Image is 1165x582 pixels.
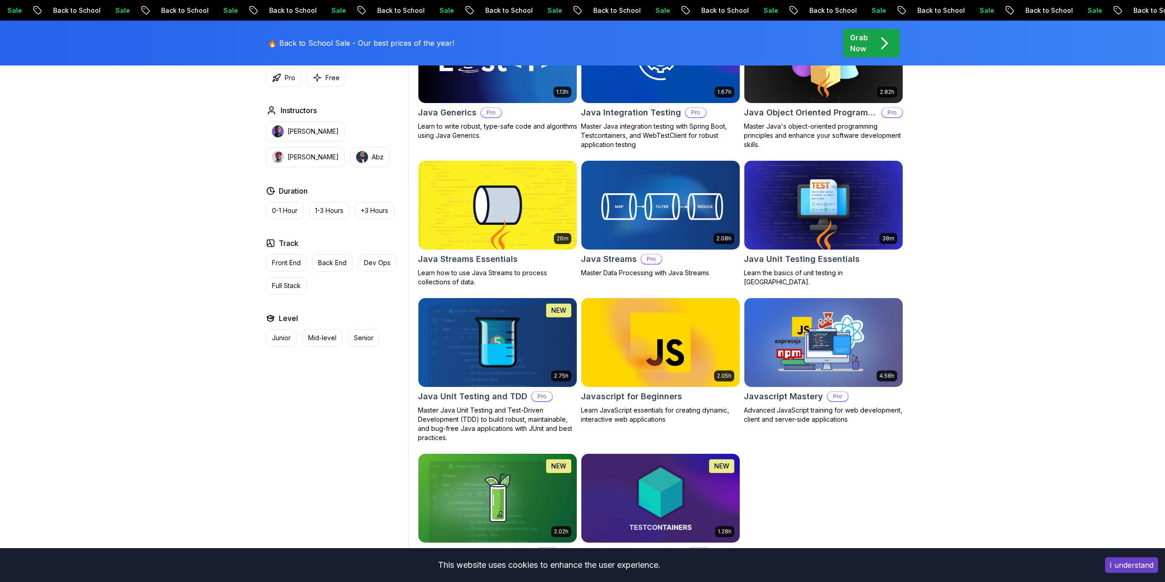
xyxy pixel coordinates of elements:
[642,6,704,15] p: Back to School
[418,390,527,403] h2: Java Unit Testing and TDD
[325,73,340,82] p: Free
[704,6,734,15] p: Sale
[744,298,903,424] a: Javascript Mastery card4.58hJavascript MasteryProAdvanced JavaScript training for web development...
[308,333,336,343] p: Mid-level
[828,392,848,401] p: Pro
[581,454,740,543] img: Testcontainers with Java card
[7,555,1091,575] div: This website uses cookies to enhance the user experience.
[309,202,349,219] button: 1-3 Hours
[307,69,346,87] button: Free
[364,258,390,267] p: Dev Ops
[418,14,577,141] a: Java Generics card1.13hJava GenericsProLearn to write robust, type-safe code and algorithms using...
[279,313,298,324] h2: Level
[287,152,339,162] p: [PERSON_NAME]
[717,88,732,96] p: 1.67h
[740,296,906,389] img: Javascript Mastery card
[418,161,577,250] img: Java Streams Essentials card
[581,122,740,149] p: Master Java integration testing with Spring Boot, Testcontainers, and WebTestClient for robust ap...
[641,255,661,264] p: Pro
[744,253,860,266] h2: Java Unit Testing Essentials
[718,528,732,535] p: 1.28h
[266,277,307,294] button: Full Stack
[858,6,921,15] p: Back to School
[581,298,740,424] a: Javascript for Beginners card2.05hJavascript for BeginnersLearn JavaScript essentials for creatin...
[285,73,295,82] p: Pro
[418,546,532,559] h2: Mockito & Java Unit Testing
[318,6,380,15] p: Back to School
[744,160,903,287] a: Java Unit Testing Essentials card38mJava Unit Testing EssentialsLearn the basics of unit testing ...
[532,392,552,401] p: Pro
[279,238,298,249] h2: Track
[418,406,577,442] p: Master Java Unit Testing and Test-Driven Development (TDD) to build robust, maintainable, and bug...
[210,6,272,15] p: Back to School
[56,6,86,15] p: Sale
[882,108,902,117] p: Pro
[266,202,303,219] button: 0-1 Hour
[350,147,390,167] button: instructor imgAbz
[266,147,345,167] button: instructor img[PERSON_NAME]
[102,6,164,15] p: Back to School
[355,202,394,219] button: +3 Hours
[164,6,194,15] p: Sale
[581,406,740,424] p: Learn JavaScript essentials for creating dynamic, interactive web applications
[716,235,732,242] p: 2.08h
[921,6,950,15] p: Sale
[551,306,566,315] p: NEW
[581,298,740,387] img: Javascript for Beginners card
[556,88,569,96] p: 1.13h
[714,462,729,471] p: NEW
[554,372,569,380] p: 2.75h
[1105,557,1158,573] button: Accept cookies
[279,185,308,196] h2: Duration
[686,108,706,117] p: Pro
[272,281,301,290] p: Full Stack
[272,333,291,343] p: Junior
[744,14,903,150] a: Java Object Oriented Programming card2.82hJava Object Oriented ProgrammingProMaster Java's object...
[354,333,374,343] p: Senior
[581,160,740,277] a: Java Streams card2.08hJava StreamsProMaster Data Processing with Java Streams
[581,161,740,250] img: Java Streams card
[266,69,301,87] button: Pro
[557,235,569,242] p: 26m
[426,6,488,15] p: Back to School
[287,127,339,136] p: [PERSON_NAME]
[1074,6,1137,15] p: Back to School
[551,462,566,471] p: NEW
[744,161,903,250] img: Java Unit Testing Essentials card
[361,206,388,215] p: +3 Hours
[315,206,343,215] p: 1-3 Hours
[880,88,894,96] p: 2.82h
[966,6,1029,15] p: Back to School
[418,122,577,140] p: Learn to write robust, type-safe code and algorithms using Java Generics.
[882,235,894,242] p: 38m
[581,268,740,277] p: Master Data Processing with Java Streams
[537,548,557,557] p: Pro
[418,298,577,442] a: Java Unit Testing and TDD card2.75hNEWJava Unit Testing and TDDProMaster Java Unit Testing and Te...
[418,160,577,287] a: Java Streams Essentials card26mJava Streams EssentialsLearn how to use Java Streams to process co...
[744,390,823,403] h2: Javascript Mastery
[266,254,307,272] button: Front End
[481,108,501,117] p: Pro
[348,329,379,347] button: Senior
[750,6,813,15] p: Back to School
[581,14,740,150] a: Java Integration Testing card1.67hNEWJava Integration TestingProMaster Java integration testing w...
[554,528,569,535] p: 2.02h
[850,32,868,54] p: Grab Now
[418,268,577,287] p: Learn how to use Java Streams to process collections of data.
[272,6,302,15] p: Sale
[272,125,284,137] img: instructor img
[302,329,342,347] button: Mid-level
[581,106,681,119] h2: Java Integration Testing
[372,152,384,162] p: Abz
[488,6,518,15] p: Sale
[268,38,454,49] p: 🔥 Back to School Sale - Our best prices of the year!
[418,298,577,387] img: Java Unit Testing and TDD card
[813,6,842,15] p: Sale
[581,253,637,266] h2: Java Streams
[596,6,626,15] p: Sale
[534,6,596,15] p: Back to School
[418,454,577,543] img: Mockito & Java Unit Testing card
[581,546,684,559] h2: Testcontainers with Java
[744,268,903,287] p: Learn the basics of unit testing in [GEOGRAPHIC_DATA].
[281,105,317,116] h2: Instructors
